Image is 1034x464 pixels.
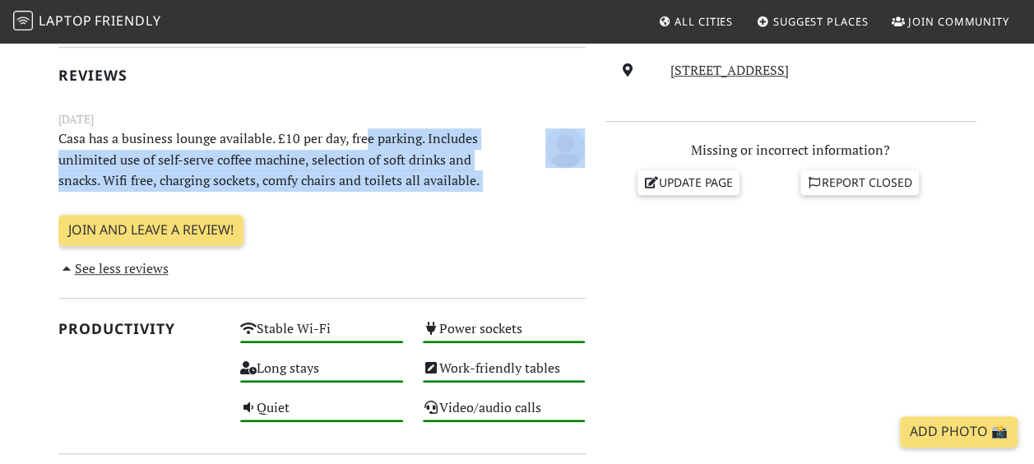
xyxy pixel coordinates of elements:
h2: Reviews [58,67,586,84]
span: Suggest Places [773,14,869,29]
a: See less reviews [58,259,169,277]
a: Report closed [800,170,919,195]
span: Join Community [908,14,1009,29]
h2: Productivity [58,320,221,337]
div: Quiet [230,396,413,435]
small: [DATE] [49,110,596,128]
a: Update page [638,170,740,195]
span: Laptop [39,12,92,30]
p: Casa has a business lounge available. £10 per day, free parking. Includes unlimited use of self-s... [49,128,504,192]
div: Stable Wi-Fi [230,317,413,356]
span: Becky Walker [545,137,585,155]
div: Video/audio calls [413,396,596,435]
a: Join Community [885,7,1016,36]
div: Long stays [230,356,413,396]
a: All Cities [651,7,740,36]
span: Friendly [95,12,160,30]
div: Power sockets [413,317,596,356]
a: Suggest Places [750,7,875,36]
a: [STREET_ADDRESS] [670,61,789,79]
span: All Cities [675,14,733,29]
p: Missing or incorrect information? [605,140,976,161]
img: LaptopFriendly [13,11,33,30]
a: LaptopFriendly LaptopFriendly [13,7,161,36]
img: blank-535327c66bd565773addf3077783bbfce4b00ec00e9fd257753287c682c7fa38.png [545,128,585,168]
div: Work-friendly tables [413,356,596,396]
a: Join and leave a review! [58,215,243,246]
